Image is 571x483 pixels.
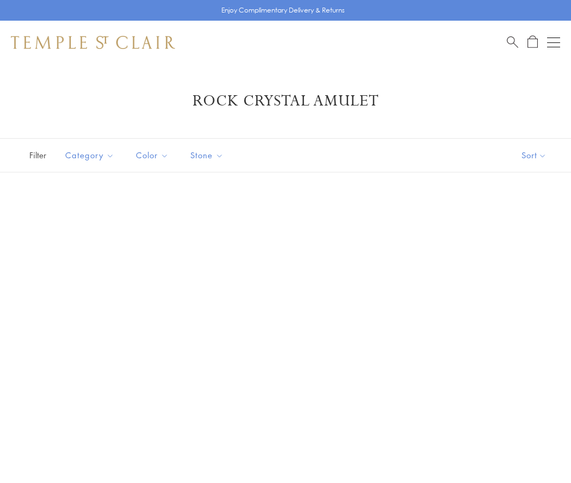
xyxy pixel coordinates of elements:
[57,143,122,168] button: Category
[11,36,175,49] img: Temple St. Clair
[60,148,122,162] span: Category
[182,143,232,168] button: Stone
[128,143,177,168] button: Color
[507,35,518,49] a: Search
[131,148,177,162] span: Color
[27,91,544,111] h1: Rock Crystal Amulet
[221,5,345,16] p: Enjoy Complimentary Delivery & Returns
[185,148,232,162] span: Stone
[497,139,571,172] button: Show sort by
[547,36,560,49] button: Open navigation
[527,35,538,49] a: Open Shopping Bag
